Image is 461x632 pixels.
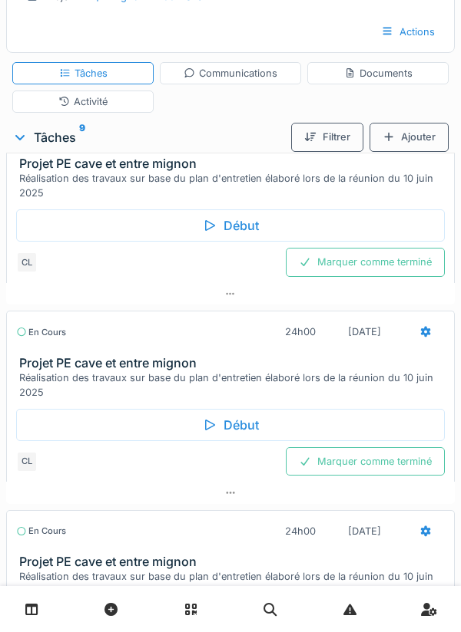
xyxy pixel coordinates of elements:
[286,248,445,276] div: Marquer comme terminé
[285,524,316,538] div: 24h00
[19,156,448,171] h3: Projet PE cave et entre mignon
[79,128,85,146] sup: 9
[19,370,448,400] div: Réalisation des travaux sur base du plan d'entretien élaboré lors de la réunion du 10 juin 2025
[286,447,445,476] div: Marquer comme terminé
[16,525,66,538] div: En cours
[19,555,448,569] h3: Projet PE cave et entre mignon
[370,123,449,151] div: Ajouter
[291,123,363,151] div: Filtrer
[19,569,448,598] div: Réalisation des travaux sur base du plan d'entretien élaboré lors de la réunion du 10 juin 2025
[344,66,413,81] div: Documents
[16,409,445,441] div: Début
[58,94,108,109] div: Activité
[16,326,66,339] div: En cours
[184,66,277,81] div: Communications
[348,524,381,538] div: [DATE]
[19,171,448,200] div: Réalisation des travaux sur base du plan d'entretien élaboré lors de la réunion du 10 juin 2025
[368,18,448,46] div: Actions
[59,66,108,81] div: Tâches
[16,451,38,472] div: CL
[348,324,381,339] div: [DATE]
[16,209,445,242] div: Début
[19,356,448,370] h3: Projet PE cave et entre mignon
[12,128,285,146] div: Tâches
[285,324,316,339] div: 24h00
[16,252,38,273] div: CL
